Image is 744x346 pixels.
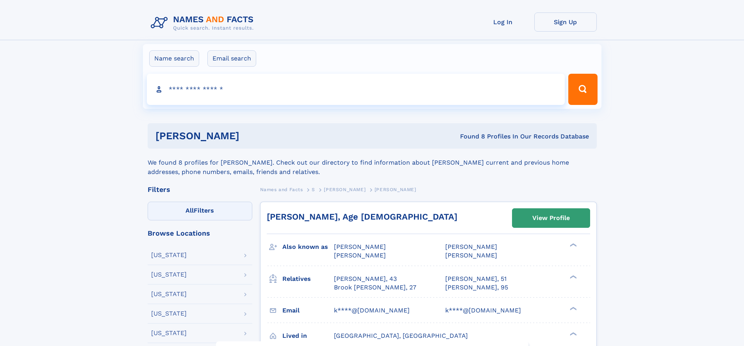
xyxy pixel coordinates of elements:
[282,272,334,286] h3: Relatives
[186,207,194,214] span: All
[151,252,187,258] div: [US_STATE]
[155,131,350,141] h1: [PERSON_NAME]
[568,274,577,279] div: ❯
[151,330,187,336] div: [US_STATE]
[148,230,252,237] div: Browse Locations
[151,311,187,317] div: [US_STATE]
[375,187,416,192] span: [PERSON_NAME]
[512,209,590,227] a: View Profile
[149,50,199,67] label: Name search
[312,187,315,192] span: S
[568,243,577,248] div: ❯
[282,304,334,317] h3: Email
[148,186,252,193] div: Filters
[151,271,187,278] div: [US_STATE]
[147,74,565,105] input: search input
[282,329,334,342] h3: Lived in
[568,306,577,311] div: ❯
[568,331,577,336] div: ❯
[267,212,457,222] a: [PERSON_NAME], Age [DEMOGRAPHIC_DATA]
[445,275,507,283] a: [PERSON_NAME], 51
[324,187,366,192] span: [PERSON_NAME]
[334,252,386,259] span: [PERSON_NAME]
[282,240,334,254] h3: Also known as
[445,283,508,292] a: [PERSON_NAME], 95
[568,74,597,105] button: Search Button
[350,132,589,141] div: Found 8 Profiles In Our Records Database
[151,291,187,297] div: [US_STATE]
[148,202,252,220] label: Filters
[260,185,303,194] a: Names and Facts
[148,12,260,34] img: Logo Names and Facts
[445,252,497,259] span: [PERSON_NAME]
[534,12,597,32] a: Sign Up
[334,243,386,250] span: [PERSON_NAME]
[445,243,497,250] span: [PERSON_NAME]
[312,185,315,194] a: S
[334,283,416,292] a: Brook [PERSON_NAME], 27
[334,332,468,339] span: [GEOGRAPHIC_DATA], [GEOGRAPHIC_DATA]
[334,275,397,283] a: [PERSON_NAME], 43
[207,50,256,67] label: Email search
[324,185,366,194] a: [PERSON_NAME]
[472,12,534,32] a: Log In
[532,209,570,227] div: View Profile
[148,149,597,177] div: We found 8 profiles for [PERSON_NAME]. Check out our directory to find information about [PERSON_...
